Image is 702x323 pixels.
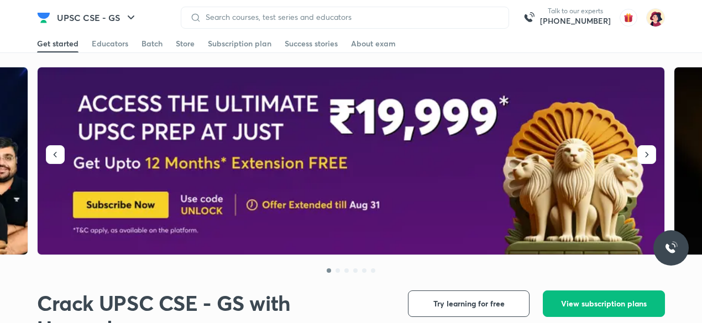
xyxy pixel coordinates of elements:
span: Try learning for free [433,298,505,309]
div: Store [176,38,195,49]
div: Educators [92,38,128,49]
img: Company Logo [37,11,50,24]
a: Success stories [285,35,338,52]
button: UPSC CSE - GS [50,7,144,29]
img: call-us [518,7,540,29]
div: Success stories [285,38,338,49]
p: Talk to our experts [540,7,611,15]
a: Get started [37,35,78,52]
img: Litu Malik [646,8,665,27]
img: avatar [620,9,637,27]
span: View subscription plans [561,298,647,309]
a: Educators [92,35,128,52]
a: Batch [142,35,163,52]
img: ttu [664,241,678,255]
button: View subscription plans [543,290,665,317]
input: Search courses, test series and educators [201,13,500,22]
div: Batch [142,38,163,49]
a: Subscription plan [208,35,271,52]
a: [PHONE_NUMBER] [540,15,611,27]
div: Get started [37,38,78,49]
div: About exam [351,38,396,49]
a: About exam [351,35,396,52]
a: Store [176,35,195,52]
button: Try learning for free [408,290,530,317]
div: Subscription plan [208,38,271,49]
